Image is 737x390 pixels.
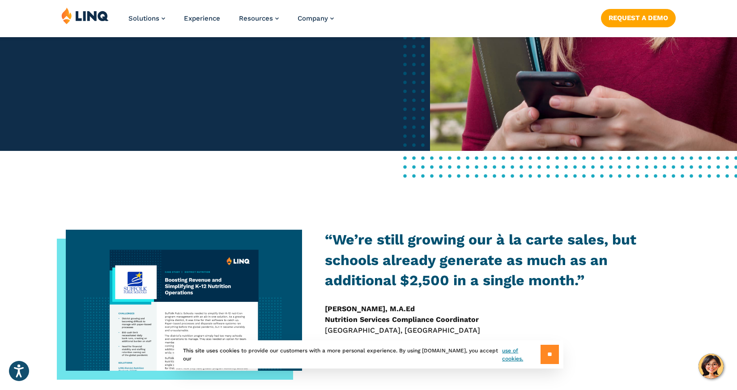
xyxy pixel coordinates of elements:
strong: [PERSON_NAME], M.A.Ed [325,304,415,313]
a: use of cookies. [502,347,540,363]
a: Solutions [128,14,165,22]
span: Solutions [128,14,159,22]
a: Resources [239,14,279,22]
span: Company [298,14,328,22]
p: [GEOGRAPHIC_DATA], [GEOGRAPHIC_DATA] [325,304,675,336]
button: Hello, have a question? Let’s chat. [699,354,724,379]
a: Experience [184,14,220,22]
span: Resources [239,14,273,22]
a: Company [298,14,334,22]
nav: Primary Navigation [128,7,334,37]
img: Suffolk Public Schools case study [66,230,302,371]
strong: Nutrition Services Compliance Coordinator [325,315,479,324]
h3: “We’re still growing our à la carte sales, but schools already generate as much as an additional ... [325,230,675,291]
div: This site uses cookies to provide our customers with a more personal experience. By using [DOMAIN... [174,340,563,369]
a: Request a Demo [601,9,676,27]
img: LINQ | K‑12 Software [61,7,109,24]
nav: Button Navigation [601,7,676,27]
